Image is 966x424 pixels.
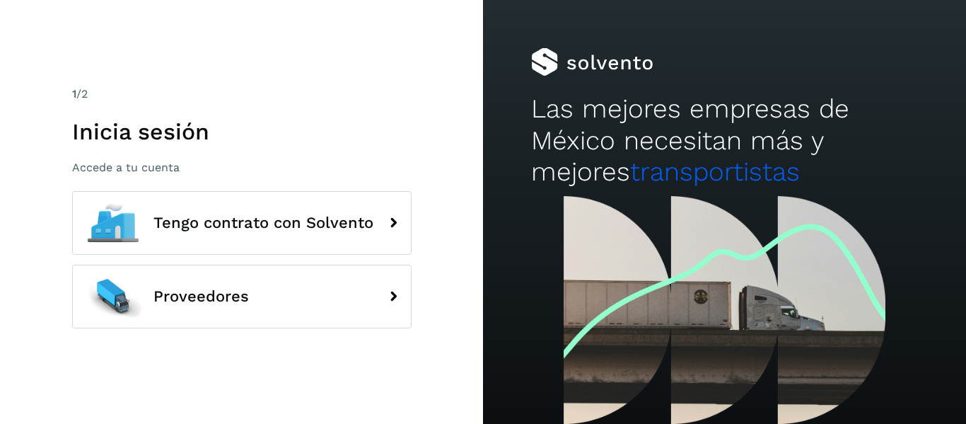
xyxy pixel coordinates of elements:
[72,118,412,145] h1: Inicia sesión
[153,214,373,231] span: Tengo contrato con Solvento
[72,86,412,103] div: /2
[153,288,249,305] span: Proveedores
[72,191,412,255] button: Tengo contrato con Solvento
[72,161,412,174] p: Accede a tu cuenta
[72,87,76,101] span: 1
[630,156,800,187] span: transportistas
[72,265,412,328] button: Proveedores
[531,93,917,188] h2: Las mejores empresas de México necesitan más y mejores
